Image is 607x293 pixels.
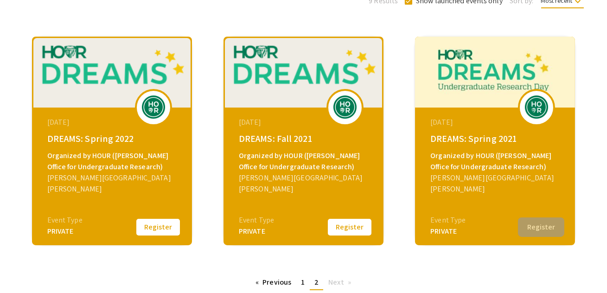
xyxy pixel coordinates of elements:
[224,37,383,108] img: dreams-fall-2021_eventCoverPhoto_54dfe5__thumb.png
[239,226,274,237] div: PRIVATE
[251,275,356,290] ul: Pagination
[314,277,319,287] span: 2
[326,217,373,237] button: Register
[430,150,562,172] div: Organized by HOUR ([PERSON_NAME] Office for Undergraduate Research)
[331,96,359,119] img: dreams-fall-2021_eventLogo_8efcde_.png
[430,215,466,226] div: Event Type
[523,96,550,119] img: dreams-spring-2021_eventLogo_542da9_.png
[430,226,466,237] div: PRIVATE
[518,217,564,237] button: Register
[47,117,179,128] div: [DATE]
[239,172,371,195] div: [PERSON_NAME][GEOGRAPHIC_DATA][PERSON_NAME]
[328,277,344,287] span: Next
[415,37,575,108] img: dreams-spring-2021_eventCoverPhoto_bce0fe__thumb.png
[47,215,83,226] div: Event Type
[47,172,179,195] div: [PERSON_NAME][GEOGRAPHIC_DATA][PERSON_NAME]
[301,277,305,287] span: 1
[7,251,39,286] iframe: Chat
[430,132,562,146] div: DREAMS: Spring 2021
[239,117,371,128] div: [DATE]
[239,132,371,146] div: DREAMS: Fall 2021
[32,37,192,108] img: dreams-spring-2022_eventCoverPhoto_2abb8e__thumb.png
[239,215,274,226] div: Event Type
[239,150,371,172] div: Organized by HOUR ([PERSON_NAME] Office for Undergraduate Research)
[47,150,179,172] div: Organized by HOUR ([PERSON_NAME] Office for Undergraduate Research)
[140,96,167,119] img: dreams-spring-2022_eventLogo_693ec8_.png
[430,117,562,128] div: [DATE]
[47,226,83,237] div: PRIVATE
[135,217,181,237] button: Register
[251,275,296,289] a: Previous page
[47,132,179,146] div: DREAMS: Spring 2022
[430,172,562,195] div: [PERSON_NAME][GEOGRAPHIC_DATA][PERSON_NAME]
